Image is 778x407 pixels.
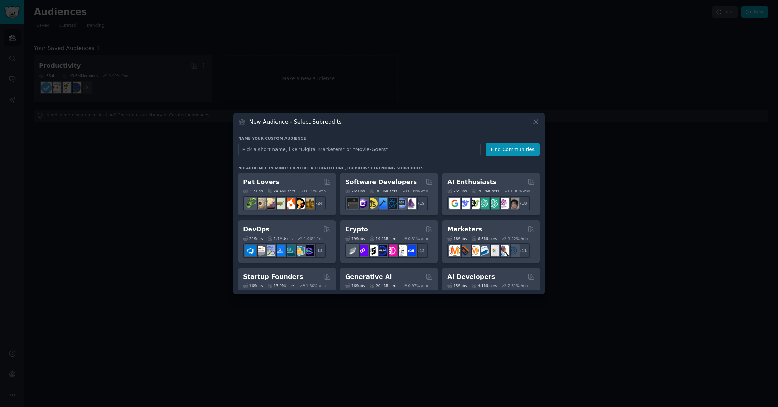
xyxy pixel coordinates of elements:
div: 2.61 % /mo [508,283,528,288]
div: 0.31 % /mo [408,236,428,241]
img: Emailmarketing [479,245,489,256]
img: DeepSeek [459,198,470,209]
div: 15 Sub s [447,283,467,288]
img: PetAdvice [294,198,305,209]
div: 13.9M Users [267,283,295,288]
img: ballpython [255,198,266,209]
img: OnlineMarketing [508,245,519,256]
img: DevOpsLinks [274,245,285,256]
div: + 19 [413,196,428,210]
h2: DevOps [243,225,270,234]
img: 0xPolygon [357,245,368,256]
img: leopardgeckos [265,198,275,209]
img: reactnative [386,198,397,209]
img: platformengineering [284,245,295,256]
img: ArtificalIntelligence [508,198,519,209]
div: + 24 [311,196,326,210]
div: 4.1M Users [472,283,497,288]
img: csharp [357,198,368,209]
img: GoogleGeminiAI [449,198,460,209]
div: 18 Sub s [447,236,467,241]
h2: Crypto [345,225,368,234]
div: 1.96 % /mo [304,236,324,241]
div: 6.6M Users [472,236,497,241]
img: PlatformEngineers [304,245,314,256]
div: 30.0M Users [370,189,397,193]
h2: AI Enthusiasts [447,178,496,186]
div: 19.2M Users [370,236,397,241]
div: 1.30 % /mo [306,283,326,288]
h2: Software Developers [345,178,417,186]
img: elixir [406,198,416,209]
img: iOSProgramming [376,198,387,209]
img: learnjavascript [367,198,378,209]
img: turtle [274,198,285,209]
div: 1.22 % /mo [508,236,528,241]
img: chatgpt_promptDesign [479,198,489,209]
button: Find Communities [486,143,540,156]
img: cockatiel [284,198,295,209]
div: No audience in mind? Explore a curated one, or browse . [238,166,425,171]
img: bigseo [459,245,470,256]
h3: New Audience - Select Subreddits [249,118,342,125]
img: aws_cdk [294,245,305,256]
div: 20.7M Users [472,189,499,193]
h2: AI Developers [447,273,495,281]
h2: Pet Lovers [243,178,280,186]
img: web3 [376,245,387,256]
img: OpenAIDev [498,198,509,209]
div: 20.4M Users [370,283,397,288]
img: herpetology [245,198,256,209]
img: chatgpt_prompts_ [488,198,499,209]
div: 26 Sub s [345,189,365,193]
img: ethstaker [367,245,378,256]
img: defiblockchain [386,245,397,256]
input: Pick a short name, like "Digital Marketers" or "Movie-Goers" [238,143,481,156]
h2: Startup Founders [243,273,303,281]
img: dogbreed [304,198,314,209]
a: trending subreddits [373,166,423,170]
div: 24.4M Users [267,189,295,193]
div: 16 Sub s [345,283,365,288]
div: 0.97 % /mo [408,283,428,288]
h2: Generative AI [345,273,392,281]
img: ethfinance [347,245,358,256]
h3: Name your custom audience [238,136,540,141]
img: AskComputerScience [396,198,407,209]
div: 16 Sub s [243,283,263,288]
div: 0.73 % /mo [306,189,326,193]
div: 1.90 % /mo [510,189,530,193]
img: software [347,198,358,209]
div: 21 Sub s [243,236,263,241]
img: googleads [488,245,499,256]
div: + 11 [515,243,530,258]
div: + 14 [311,243,326,258]
div: 19 Sub s [345,236,365,241]
h2: Marketers [447,225,482,234]
img: AItoolsCatalog [469,198,480,209]
img: azuredevops [245,245,256,256]
img: AskMarketing [469,245,480,256]
div: + 18 [515,196,530,210]
div: 0.39 % /mo [408,189,428,193]
img: Docker_DevOps [265,245,275,256]
div: 31 Sub s [243,189,263,193]
div: 1.7M Users [267,236,293,241]
div: + 12 [413,243,428,258]
img: content_marketing [449,245,460,256]
img: CryptoNews [396,245,407,256]
div: 25 Sub s [447,189,467,193]
img: MarketingResearch [498,245,509,256]
img: AWS_Certified_Experts [255,245,266,256]
img: defi_ [406,245,416,256]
